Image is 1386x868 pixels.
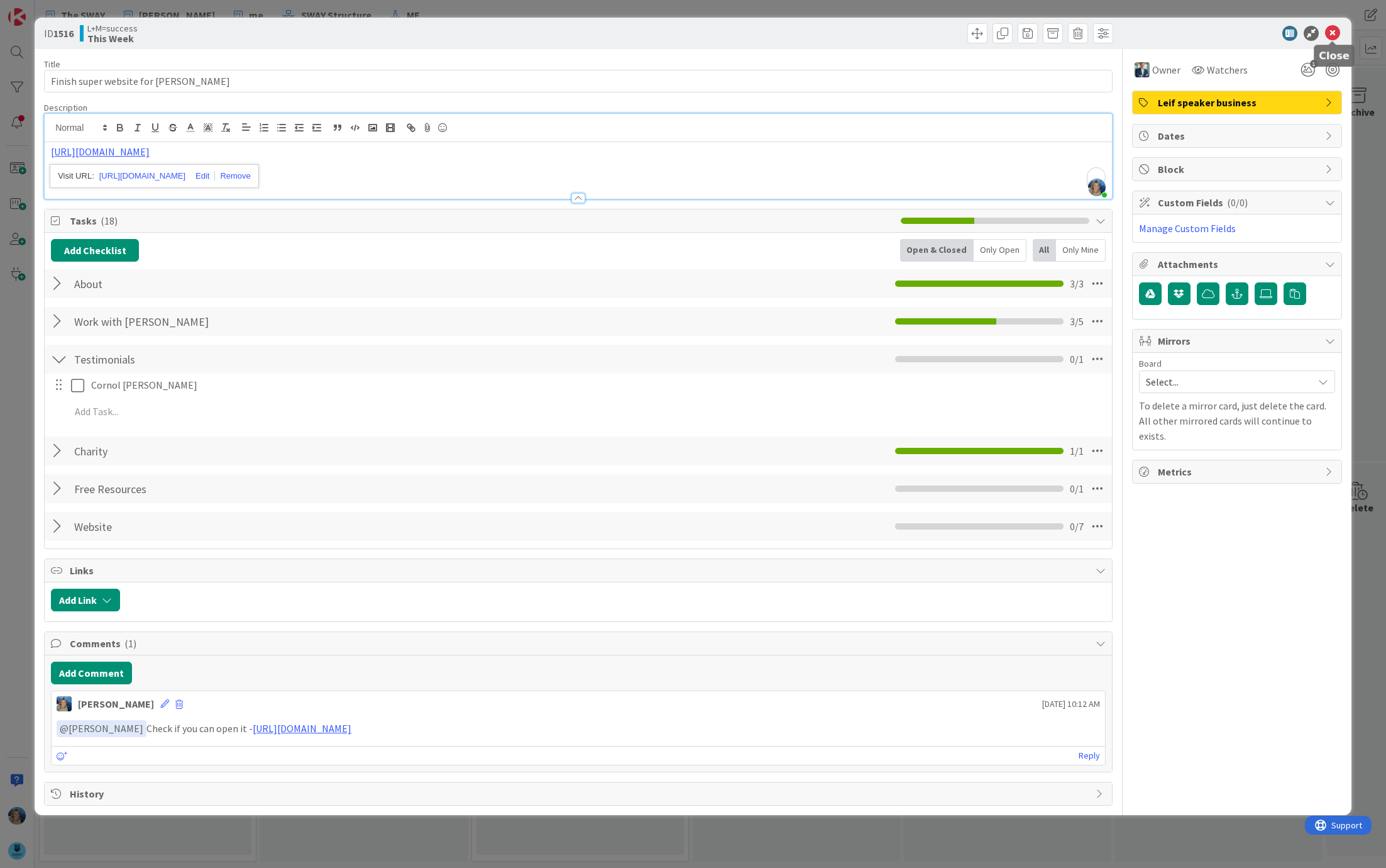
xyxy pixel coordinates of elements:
input: Add Checklist... [70,515,353,538]
span: Watchers [1207,62,1248,77]
a: Manage Custom Fields [1139,222,1236,235]
span: [PERSON_NAME] [60,722,143,735]
span: Attachments [1158,257,1319,272]
span: 0 / 1 [1070,481,1084,496]
b: This Week [87,33,138,43]
span: Custom Fields [1158,195,1319,210]
span: Tasks [70,213,894,228]
span: 3 / 3 [1070,276,1084,291]
img: LB [1135,62,1150,77]
span: Board [1139,359,1162,368]
input: Add Checklist... [70,310,353,333]
span: 1 / 1 [1070,443,1084,459]
b: 1516 [53,27,74,40]
span: ( 18 ) [101,214,118,227]
p: Check if you can open it - [57,720,1100,737]
span: 3 [1310,60,1318,68]
img: i2SuOMuCqKecF7EfnaxolPaBgaJc2hdG.JPEG [1088,179,1106,196]
span: Metrics [1158,464,1319,479]
button: Add Comment [51,662,132,684]
span: Select... [1146,373,1307,391]
span: Dates [1158,128,1319,143]
label: Title [44,58,60,70]
span: 3 / 5 [1070,314,1084,329]
div: [PERSON_NAME] [78,696,154,711]
input: Add Checklist... [70,440,353,462]
div: Open & Closed [900,239,974,262]
img: MA [57,696,72,711]
input: Add Checklist... [70,348,353,370]
input: Add Checklist... [70,477,353,500]
span: Comments [70,636,1089,651]
a: Reply [1079,748,1100,764]
input: type card name here... [44,70,1113,92]
span: [DATE] 10:12 AM [1042,698,1100,711]
a: [URL][DOMAIN_NAME] [99,168,185,184]
span: ( 0/0 ) [1227,196,1248,209]
span: ( 1 ) [124,637,136,650]
span: 0 / 7 [1070,519,1084,534]
div: All [1033,239,1056,262]
span: Block [1158,162,1319,177]
p: Cornol [PERSON_NAME] [91,378,1103,392]
a: [URL][DOMAIN_NAME] [51,145,150,158]
div: Only Open [974,239,1026,262]
span: ID [44,26,74,41]
button: Add Checklist [51,239,139,262]
span: Description [44,102,87,113]
span: @ [60,722,69,735]
span: Links [70,563,1089,578]
p: To delete a mirror card, just delete the card. All other mirrored cards will continue to exists. [1139,398,1335,443]
span: Leif speaker business [1158,95,1319,110]
a: [URL][DOMAIN_NAME] [253,722,351,735]
div: Only Mine [1056,239,1106,262]
span: Support [26,2,57,17]
span: L+M=success [87,23,138,33]
span: Owner [1152,62,1180,77]
input: Add Checklist... [70,272,353,295]
span: History [70,786,1089,801]
span: Mirrors [1158,333,1319,348]
span: 0 / 1 [1070,352,1084,367]
button: Add Link [51,589,120,611]
h5: Close [1319,50,1350,62]
div: To enrich screen reader interactions, please activate Accessibility in Grammarly extension settings [45,142,1112,199]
